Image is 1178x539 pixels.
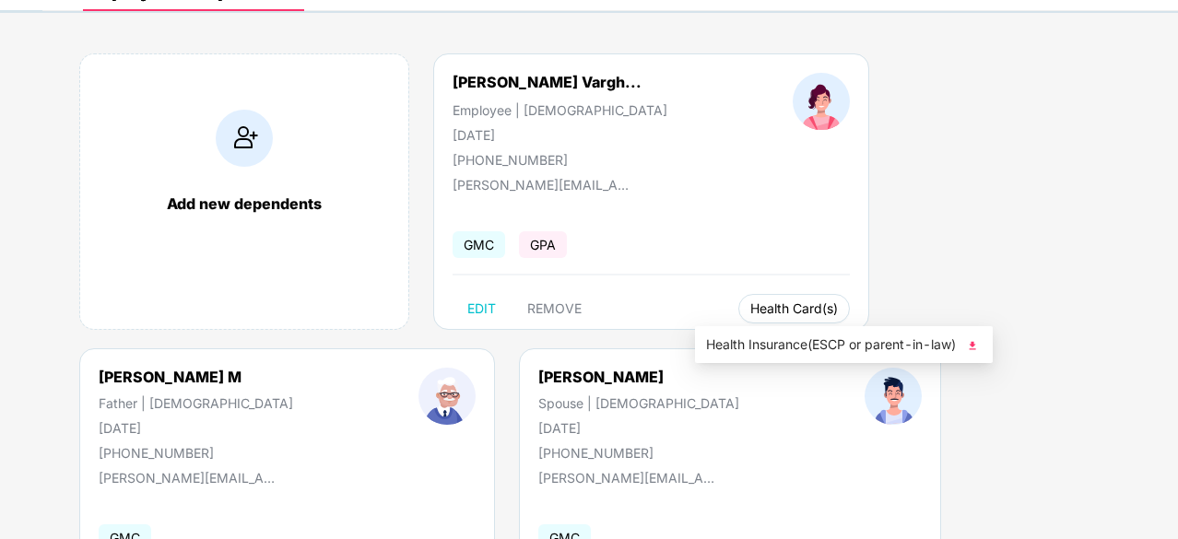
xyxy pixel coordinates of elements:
div: Employee | [DEMOGRAPHIC_DATA] [453,102,667,118]
div: [PERSON_NAME][EMAIL_ADDRESS][DOMAIN_NAME] [538,470,723,486]
div: [PERSON_NAME] M [99,368,293,386]
div: Father | [DEMOGRAPHIC_DATA] [99,395,293,411]
img: profileImage [418,368,476,425]
div: [PERSON_NAME][EMAIL_ADDRESS][DOMAIN_NAME] [99,470,283,486]
div: [PHONE_NUMBER] [453,152,667,168]
div: [PERSON_NAME][EMAIL_ADDRESS][DOMAIN_NAME] [453,177,637,193]
span: Health Insurance(ESCP or parent-in-law) [706,334,982,355]
div: [DATE] [453,127,667,143]
div: [PHONE_NUMBER] [99,445,293,461]
div: Add new dependents [99,194,390,213]
span: REMOVE [527,301,582,316]
button: EDIT [453,294,511,323]
div: [PERSON_NAME] Vargh... [453,73,642,91]
img: profileImage [865,368,922,425]
div: [DATE] [538,420,739,436]
span: Health Card(s) [750,304,838,313]
div: Spouse | [DEMOGRAPHIC_DATA] [538,395,739,411]
span: GMC [453,231,505,258]
button: REMOVE [512,294,596,323]
span: GPA [519,231,567,258]
button: Health Card(s) [738,294,850,323]
img: profileImage [793,73,850,130]
div: [DATE] [99,420,293,436]
div: [PERSON_NAME] [538,368,739,386]
span: EDIT [467,301,496,316]
img: svg+xml;base64,PHN2ZyB4bWxucz0iaHR0cDovL3d3dy53My5vcmcvMjAwMC9zdmciIHhtbG5zOnhsaW5rPSJodHRwOi8vd3... [963,336,982,355]
img: addIcon [216,110,273,167]
div: [PHONE_NUMBER] [538,445,739,461]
